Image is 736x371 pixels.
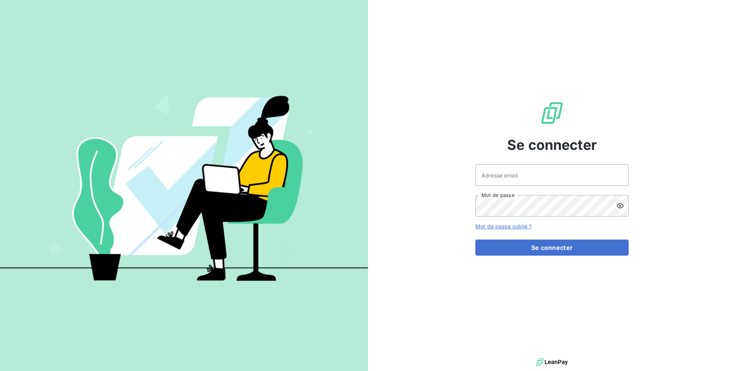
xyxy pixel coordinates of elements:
img: logo [536,356,568,368]
span: Se connecter [507,135,597,155]
button: Se connecter [475,240,629,256]
a: Mot de passe oublié ? [475,223,532,230]
input: placeholder [475,164,629,186]
img: Logo LeanPay [540,101,564,125]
